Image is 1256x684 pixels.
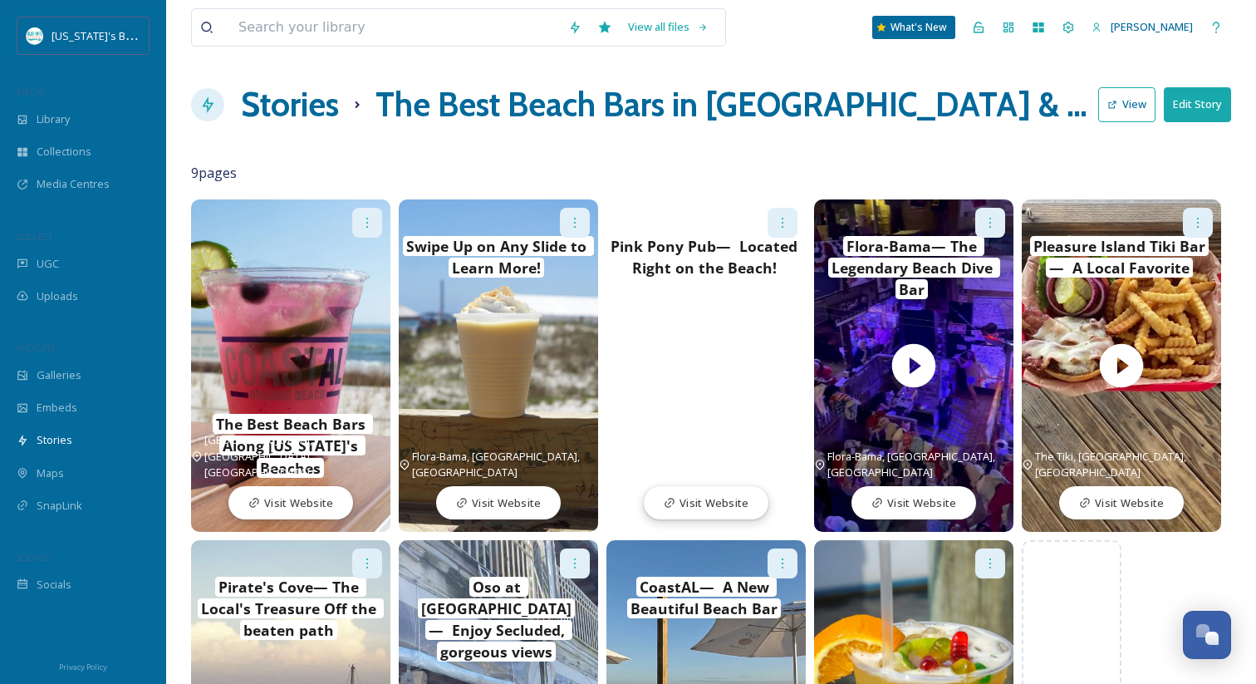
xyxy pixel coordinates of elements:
span: Pink Pony Pub— Located Right on the Beach! [607,236,805,278]
div: The Best Beach Bars in Gulf Shores & Orange Beach, Alabama [375,80,1090,130]
span: MEDIA [17,86,46,98]
span: 9 pages [191,163,1231,183]
img: thumbnail [1022,199,1221,532]
span: Visit Website [887,495,956,510]
span: [GEOGRAPHIC_DATA], [GEOGRAPHIC_DATA], [GEOGRAPHIC_DATA] [204,432,390,480]
span: Pleasure Island Tiki Bar— A Local Favorite [1030,236,1209,278]
span: Galleries [37,367,81,383]
span: Embeds [37,400,77,416]
input: Search your library [230,9,560,46]
a: Stories [241,80,339,130]
span: Library [37,111,70,127]
span: UGC [37,256,59,272]
a: [PERSON_NAME] [1083,11,1201,43]
span: SnapLink [37,498,82,514]
span: Pink Pony Pub, [GEOGRAPHIC_DATA], [GEOGRAPHIC_DATA] [620,449,806,480]
span: SOCIALS [17,551,50,563]
span: Visit Website [680,495,748,510]
span: [PERSON_NAME] [1111,19,1193,34]
img: download.png [27,27,43,44]
span: Socials [37,577,71,593]
button: Edit Story [1164,87,1231,121]
span: Visit Website [1095,495,1164,510]
span: [US_STATE]'s Beaches [52,27,162,43]
a: View [1098,87,1164,121]
span: CoastAL— A New Beautiful Beach Bar [627,577,781,618]
span: Uploads [37,288,78,304]
span: The Tiki, [GEOGRAPHIC_DATA], [GEOGRAPHIC_DATA] [1035,449,1221,480]
span: Maps [37,465,64,481]
img: f0dcdc43-8a85-4233-bba8-2bfb48655161.jpg [191,199,390,532]
span: Visit Website [264,495,333,510]
button: Open Chat [1183,611,1231,659]
span: Collections [37,144,91,160]
button: View [1098,87,1155,121]
img: thumbnail [814,199,1013,532]
span: Flora-Bama— The Legendary Beach Dive Bar [828,236,1000,300]
span: Media Centres [37,176,110,192]
span: Flora-Bama, [GEOGRAPHIC_DATA], [GEOGRAPHIC_DATA] [412,449,598,480]
span: Privacy Policy [59,662,107,672]
span: The Best Beach Bars Along [US_STATE]'s Beaches [213,414,373,478]
img: 7595c782-b739-49b5-a8cc-22ac5eac9fe8.jpg [399,199,598,532]
a: What's New [872,16,955,39]
span: COLLECT [17,230,52,243]
a: View all files [620,11,717,43]
span: Pirate's Cove— The Local's Treasure Off the beaten path [198,577,384,641]
span: Stories [37,432,72,448]
span: Flora-Bama, [GEOGRAPHIC_DATA], [GEOGRAPHIC_DATA] [827,449,1013,480]
span: WIDGETS [17,342,55,354]
a: Privacy Policy [59,656,107,676]
span: Swipe Up on Any Slide to Learn More! [403,236,594,278]
span: Visit Website [472,495,541,510]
